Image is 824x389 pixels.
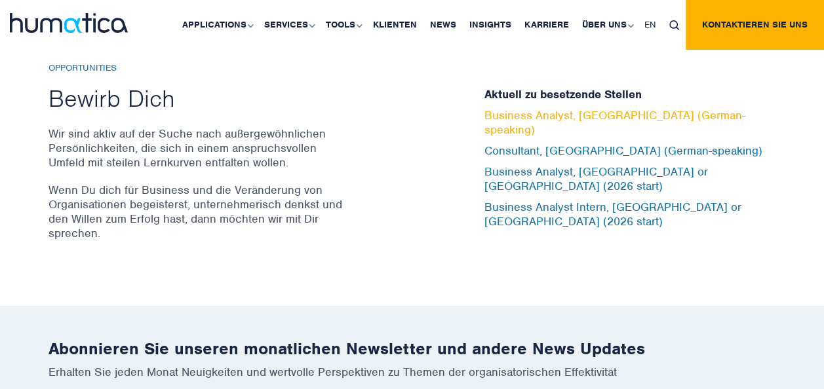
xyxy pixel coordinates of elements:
a: Business Analyst, [GEOGRAPHIC_DATA] or [GEOGRAPHIC_DATA] (2026 start) [484,164,708,193]
img: search_icon [669,20,679,30]
h2: Abonnieren Sie unseren monatlichen Newsletter und andere News Updates [49,339,776,359]
h6: Opportunities [49,63,353,74]
span: EN [644,19,656,30]
p: Wir sind aktiv auf der Suche nach außergewöhnlichen Persönlichkeiten, die sich in einem anspruchs... [49,126,353,170]
a: Business Analyst Intern, [GEOGRAPHIC_DATA] or [GEOGRAPHIC_DATA] (2026 start) [484,200,741,229]
p: Wenn Du dich für Business und die Veränderung von Organisationen begeisterst, unternehmerisch den... [49,183,353,240]
a: Business Analyst, [GEOGRAPHIC_DATA] (German-speaking) [484,108,745,137]
h2: Bewirb Dich [49,83,353,113]
img: logo [10,13,128,33]
h5: Aktuell zu besetzende Stellen [484,88,776,102]
p: Erhalten Sie jeden Monat Neuigkeiten und wertvolle Perspektiven zu Themen der organisatorischen E... [49,365,776,379]
a: Consultant, [GEOGRAPHIC_DATA] (German-speaking) [484,143,762,158]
